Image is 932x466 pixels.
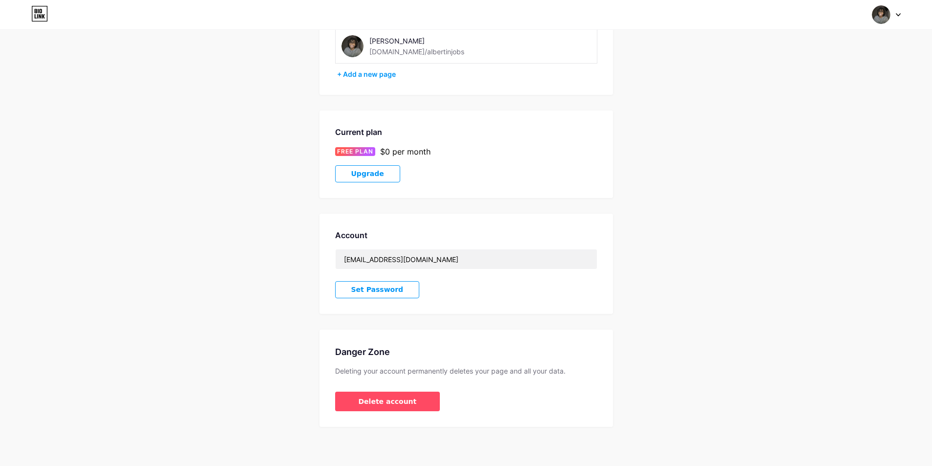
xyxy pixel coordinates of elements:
span: Delete account [359,397,417,407]
div: + Add a new page [337,69,597,79]
div: Account [335,229,597,241]
div: Danger Zone [335,345,597,358]
img: albertinjobs [341,35,364,57]
button: Set Password [335,281,420,298]
span: FREE PLAN [337,147,373,156]
div: $0 per month [380,146,431,157]
div: [PERSON_NAME] [369,36,508,46]
div: Deleting your account permanently deletes your page and all your data. [335,366,597,376]
button: Delete account [335,392,440,411]
input: Email [336,249,597,269]
div: [DOMAIN_NAME]/albertinjobs [369,46,464,57]
button: Upgrade [335,165,400,182]
span: Upgrade [351,170,384,178]
div: Current plan [335,126,597,138]
img: xer xer [872,5,890,24]
span: Set Password [351,286,404,294]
